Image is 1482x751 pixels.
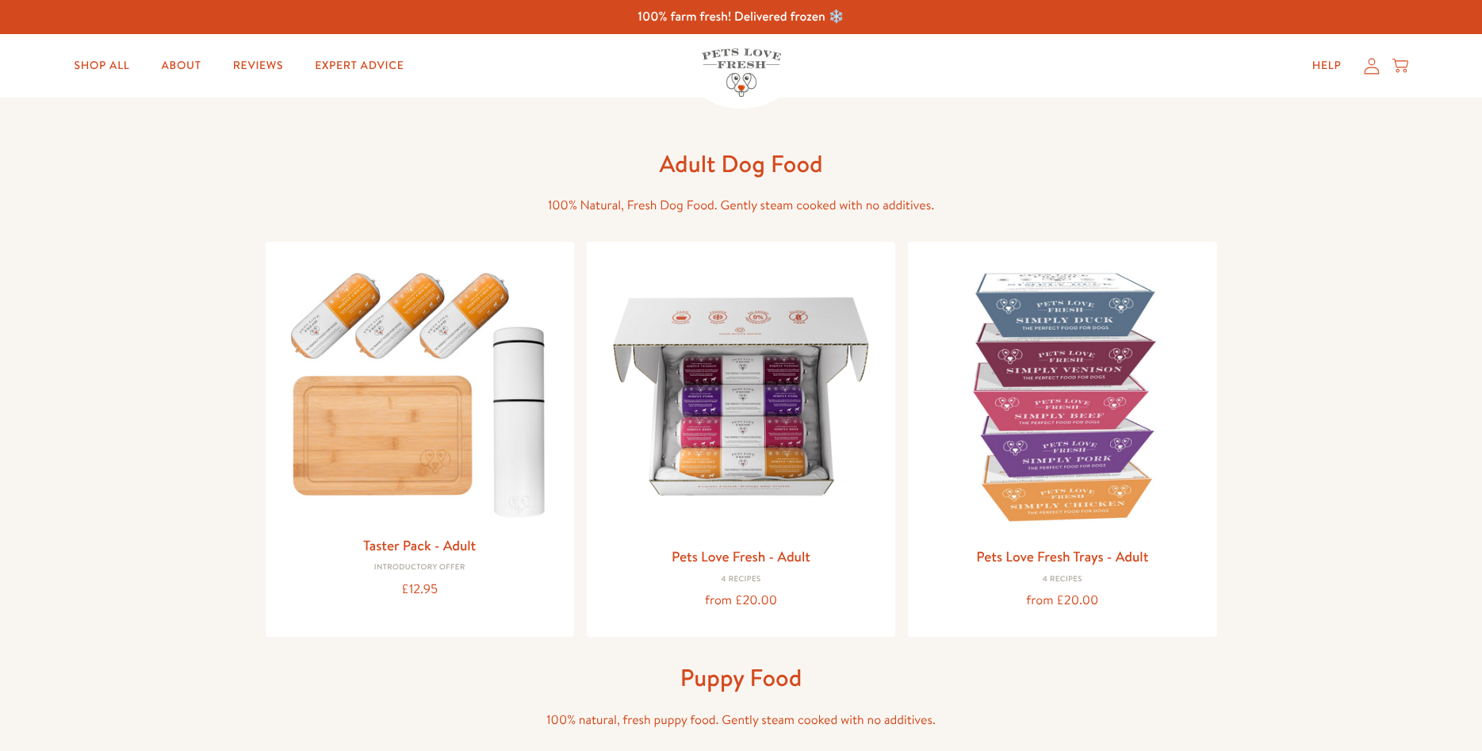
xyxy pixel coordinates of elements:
[976,546,1148,566] a: Pets Love Fresh Trays - Adult
[921,255,1204,538] img: Pets Love Fresh Trays - Adult
[921,590,1204,611] div: from £20.00
[363,535,476,555] a: Taster Pack - Adult
[921,575,1204,584] div: 4 Recipes
[278,255,561,527] img: Taster Pack - Adult
[488,662,995,693] h1: Puppy Food
[302,50,416,82] a: Expert Advice
[488,148,995,179] h1: Adult Dog Food
[149,50,214,82] a: About
[220,50,296,82] a: Reviews
[599,575,883,584] div: 4 Recipes
[548,197,934,214] span: 100% Natural, Fresh Dog Food. Gently steam cooked with no additives.
[599,255,883,538] img: Pets Love Fresh - Adult
[1300,50,1354,82] a: Help
[599,590,883,611] div: from £20.00
[546,711,936,729] span: 100% natural, fresh puppy food. Gently steam cooked with no additives.
[61,50,142,82] a: Shop All
[278,563,561,573] div: Introductory Offer
[672,546,810,566] a: Pets Love Fresh - Adult
[702,48,781,97] img: Pets Love Fresh
[278,579,561,600] div: £12.95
